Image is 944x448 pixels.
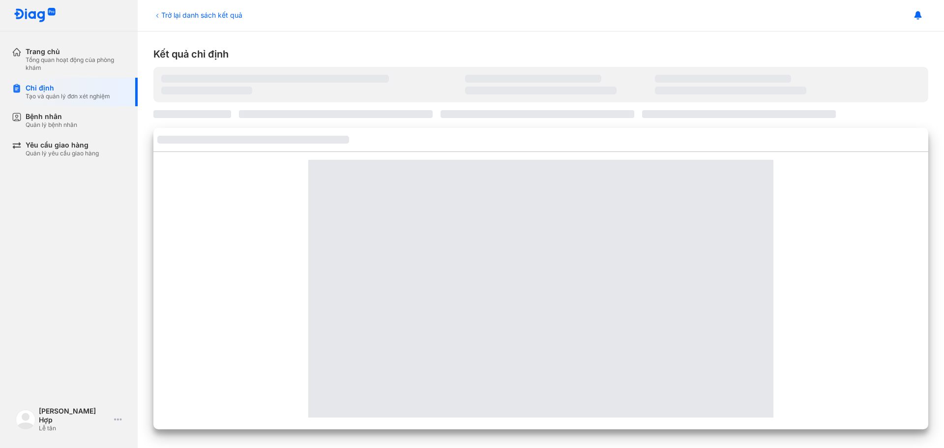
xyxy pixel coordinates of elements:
div: Quản lý bệnh nhân [26,121,77,129]
div: Trở lại danh sách kết quả [153,10,242,20]
img: logo [16,410,35,429]
div: Tổng quan hoạt động của phòng khám [26,56,126,72]
div: Chỉ định [26,84,110,92]
div: Trang chủ [26,47,126,56]
div: Tạo và quản lý đơn xét nghiệm [26,92,110,100]
img: logo [14,8,56,23]
div: [PERSON_NAME] Hợp [39,407,110,424]
div: Lễ tân [39,424,110,432]
div: Bệnh nhân [26,112,77,121]
div: Quản lý yêu cầu giao hàng [26,149,99,157]
div: Kết quả chỉ định [153,47,928,61]
div: Yêu cầu giao hàng [26,141,99,149]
